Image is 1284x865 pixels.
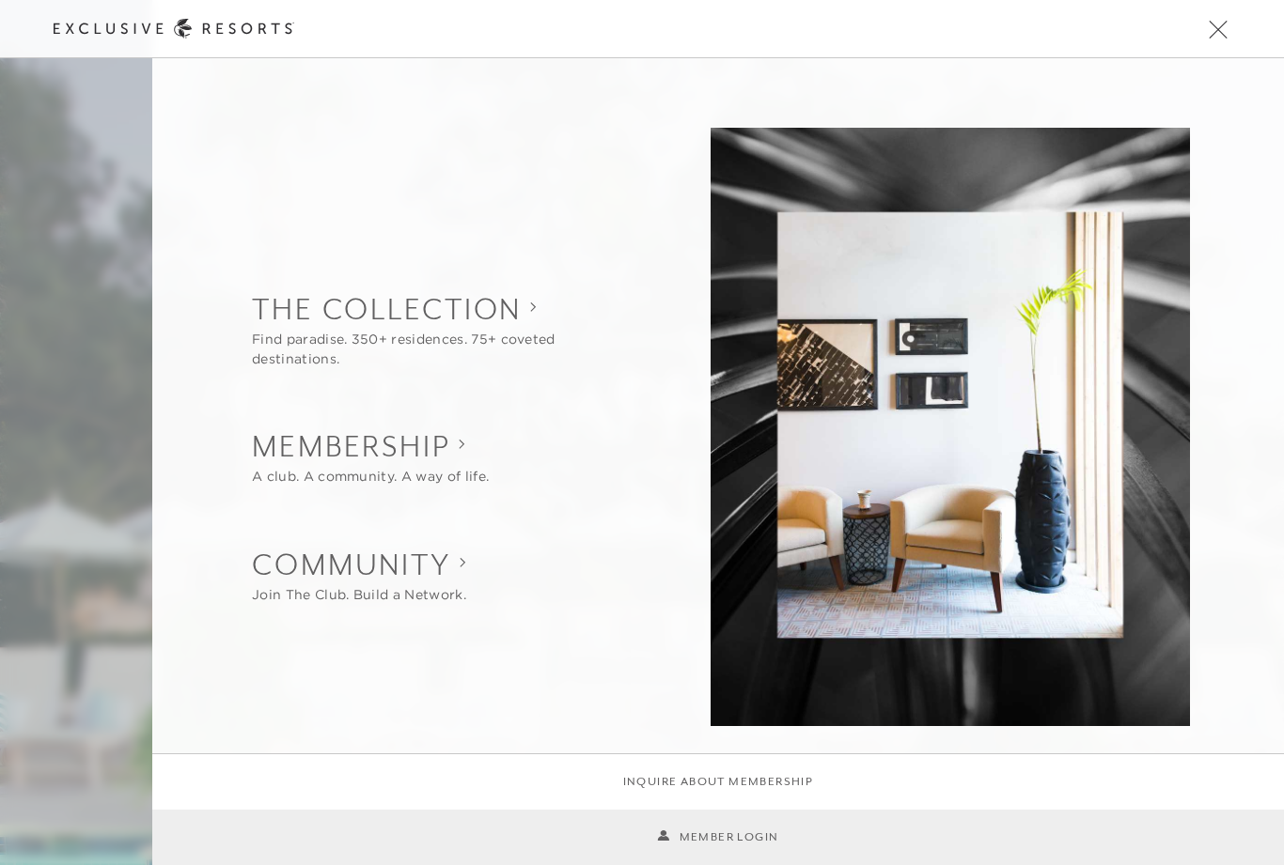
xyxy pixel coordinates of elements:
[252,425,489,487] button: Show Membership sub-navigation
[623,773,814,791] a: Inquire about membership
[252,330,632,369] div: Find paradise. 350+ residences. 75+ coveted destinations.
[1206,23,1230,36] button: Open navigation
[1198,779,1284,865] iframe: Qualified Messenger
[252,544,466,585] h2: Community
[252,544,466,605] button: Show Community sub-navigation
[252,425,489,467] h2: Membership
[657,828,778,846] a: Member Login
[252,288,632,330] h2: The Collection
[252,288,632,369] button: Show The Collection sub-navigation
[252,468,489,487] div: A club. A community. A way of life.
[252,585,466,605] div: Join The Club. Build a Network.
